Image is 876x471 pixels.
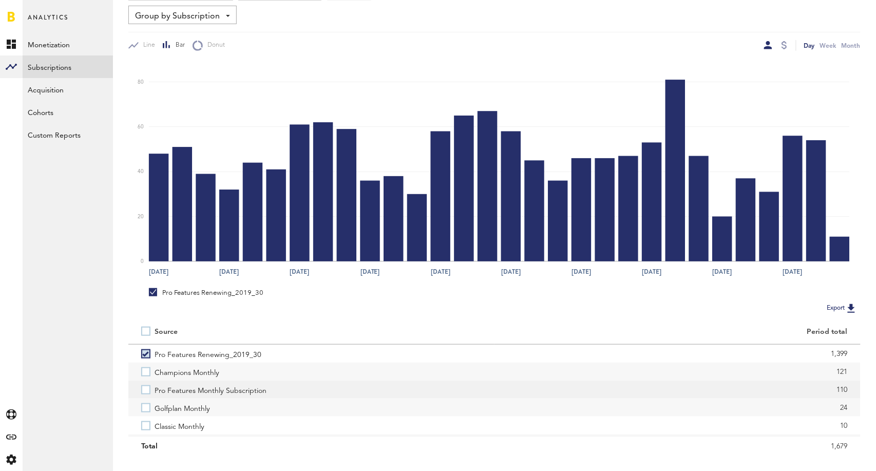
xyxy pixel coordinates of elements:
[431,268,450,277] text: [DATE]
[149,288,263,297] div: Pro Features Renewing_2019_30
[28,11,68,33] span: Analytics
[502,268,521,277] text: [DATE]
[642,268,662,277] text: [DATE]
[572,268,592,277] text: [DATE]
[155,435,253,453] span: Golfplan Monthly Subscription
[23,78,113,101] a: Acquisition
[713,268,733,277] text: [DATE]
[507,400,848,416] div: 24
[845,302,858,314] img: Export
[23,101,113,123] a: Cohorts
[155,399,210,417] span: Golfplan Monthly
[507,328,848,336] div: Period total
[507,364,848,380] div: 121
[290,268,310,277] text: [DATE]
[220,268,239,277] text: [DATE]
[155,417,204,435] span: Classic Monthly
[23,55,113,78] a: Subscriptions
[22,7,59,16] span: Support
[23,123,113,146] a: Custom Reports
[135,8,220,25] span: Group by Subscription
[507,439,848,454] div: 1,679
[141,439,482,454] div: Total
[507,436,848,451] div: 6
[360,268,380,277] text: [DATE]
[155,363,219,381] span: Champions Monthly
[155,381,266,399] span: Pro Features Monthly Subscription
[155,345,261,363] span: Pro Features Renewing_2019_30
[804,40,815,51] div: Day
[784,268,803,277] text: [DATE]
[138,80,144,85] text: 80
[171,41,185,50] span: Bar
[149,268,168,277] text: [DATE]
[820,40,836,51] div: Week
[824,302,861,315] button: Export
[507,346,848,362] div: 1,399
[141,259,144,265] text: 0
[23,33,113,55] a: Monetization
[155,328,178,336] div: Source
[507,382,848,398] div: 110
[842,40,861,51] div: Month
[139,41,155,50] span: Line
[138,214,144,219] text: 20
[507,418,848,434] div: 10
[138,169,144,175] text: 40
[203,41,225,50] span: Donut
[138,124,144,129] text: 60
